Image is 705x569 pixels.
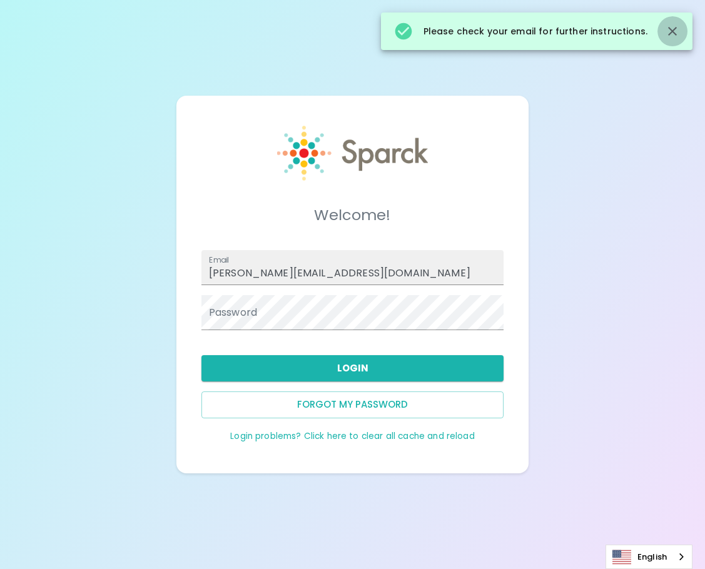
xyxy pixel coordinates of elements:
h5: Welcome! [201,205,504,225]
div: Please check your email for further instructions. [393,16,647,46]
a: Login problems? Click here to clear all cache and reload [230,430,474,442]
button: Forgot my password [201,391,504,418]
div: Language [606,545,692,569]
button: Login [201,355,504,381]
img: Sparck logo [277,126,429,181]
label: Email [209,254,229,265]
a: English [606,545,692,568]
aside: Language selected: English [606,545,692,569]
